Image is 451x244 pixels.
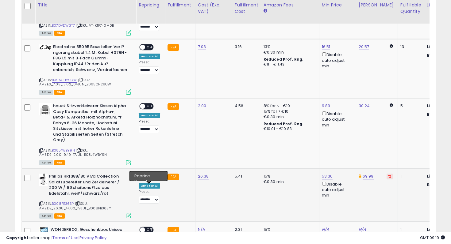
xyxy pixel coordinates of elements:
[39,213,53,219] span: All listings currently available for purchase on Amazon
[52,23,75,28] a: B07DVDWGT7
[198,103,206,109] a: 2.00
[39,148,107,157] span: | SKU: AMZDE_2.00_9.49_17JUL_B08J4WBY9N
[322,44,330,50] a: 16.51
[39,201,111,210] span: | SKU: AMZDE_26.38_47.00_19JUL_B008PB363Y
[39,31,53,36] span: All listings currently available for purchase on Amazon
[139,183,160,189] div: Amazon AI
[359,44,369,50] a: 20.57
[420,235,445,241] span: 2025-08-15 09:19 GMT
[145,104,155,109] span: OFF
[359,174,361,178] i: This overrides the store level Dynamic Max Price for this listing
[264,114,314,120] div: €0.30 min
[54,90,65,95] span: FBA
[145,45,155,50] span: OFF
[198,44,206,50] a: 7.03
[363,173,374,179] a: 69.99
[322,110,351,128] div: Disable auto adjust min
[359,103,370,109] a: 30.24
[168,2,192,8] div: Fulfillment
[264,179,314,185] div: €0.30 min
[322,173,333,179] a: 53.36
[139,113,160,118] div: Amazon AI
[76,23,114,28] span: | SKU: VT-KTF7-0M0B
[264,174,314,179] div: 15%
[264,62,314,67] div: €11 - €11.43
[79,235,106,241] a: Privacy Policy
[139,17,160,31] div: Preset:
[264,50,314,55] div: €0.30 min
[139,119,160,133] div: Preset:
[322,2,353,8] div: Min Price
[52,201,74,206] a: B008PB363Y
[39,103,52,115] img: 41rmHN9Wf6L._SL40_.jpg
[39,77,111,87] span: | SKU: AMZES_7.03_15.62_04JUN_B095CH29CW
[264,2,317,8] div: Amazon Fees
[39,90,53,95] span: All listings currently available for purchase on Amazon
[264,8,267,14] small: Amazon Fees.
[139,2,162,8] div: Repricing
[54,213,65,219] span: FBA
[52,77,77,83] a: B095CH29CW
[322,181,351,198] div: Disable auto adjust min
[38,2,133,8] div: Title
[264,121,304,126] b: Reduced Prof. Rng.
[39,44,52,50] img: 31w6GhhYU-S._SL40_.jpg
[235,174,256,179] div: 5.41
[39,103,131,164] div: ASIN:
[264,109,314,114] div: 15% for > €10
[39,44,131,94] div: ASIN:
[322,103,330,109] a: 9.89
[139,190,160,204] div: Preset:
[145,174,155,179] span: OFF
[139,54,160,59] div: Amazon AI
[53,44,128,74] b: Electraline 55095 Baustellen Verl?ngerungskabel 1.4 M, Kabel H07RN-F3G1.5 mit 3-Fach Gummi-Kupplu...
[6,235,29,241] strong: Copyright
[168,103,179,110] small: FBA
[264,126,314,132] div: €10.01 - €10.83
[52,235,79,241] a: Terms of Use
[39,160,53,165] span: All listings currently available for purchase on Amazon
[322,51,351,69] div: Disable auto adjust min
[6,235,106,241] div: seller snap | |
[264,44,314,50] div: 13%
[264,103,314,109] div: 8% for <= €10
[235,103,256,109] div: 4.56
[198,173,209,179] a: 26.38
[52,148,75,153] a: B08J4WBY9N
[39,174,48,186] img: 31OgBsNWo4L._SL40_.jpg
[198,2,229,15] div: Cost (Exc. VAT)
[359,2,395,8] div: [PERSON_NAME]
[235,2,258,15] div: Fulfillment Cost
[400,174,419,179] div: 1
[54,160,65,165] span: FBA
[54,31,65,36] span: FBA
[139,60,160,74] div: Preset:
[39,174,131,218] div: ASIN:
[39,1,131,35] div: ASIN:
[235,44,256,50] div: 3.16
[388,175,391,178] i: Revert to store-level Dynamic Max Price
[168,44,179,51] small: FBA
[264,57,304,62] b: Reduced Prof. Rng.
[168,174,179,180] small: FBA
[400,2,422,15] div: Fulfillable Quantity
[400,44,419,50] div: 13
[400,103,419,109] div: 5
[53,103,128,145] b: hauck Sitzverkleinerer Kissen Alpha Cosy Kompatibel mit Alpha+, Beta+ & Arketa Holzhochstuhl, fr ...
[49,174,124,198] b: Philips HR1388/80 Viva Collection Salatzubereiter und Zerkleinerer / 200 W / 6 Scheibens?tze aus ...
